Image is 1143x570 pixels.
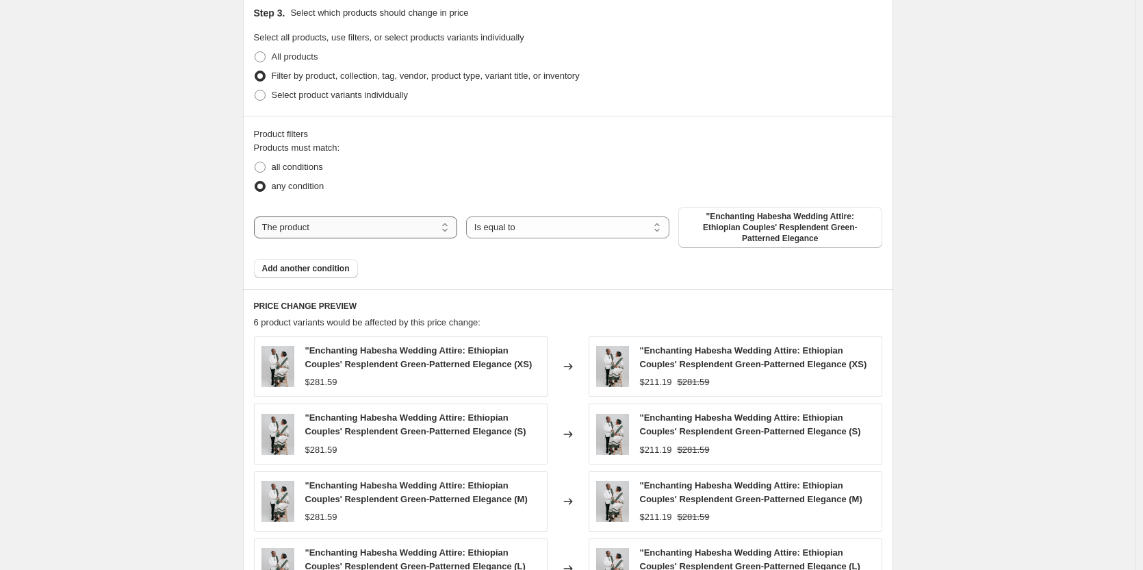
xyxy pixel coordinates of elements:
[640,480,862,504] span: "Enchanting Habesha Wedding Attire: Ethiopian Couples' Resplendent Green-Patterned Elegance (M)
[272,162,323,172] span: all conditions
[305,375,337,389] div: $281.59
[596,414,629,455] img: photo_2024-02-21_04-15-58-617272_80x.jpg
[254,301,882,312] h6: PRICE CHANGE PREVIEW
[678,443,710,457] strike: $281.59
[261,414,294,455] img: photo_2024-02-21_04-15-58-617272_80x.jpg
[640,345,867,369] span: "Enchanting Habesha Wedding Attire: Ethiopian Couples' Resplendent Green-Patterned Elegance (XS)
[640,443,672,457] div: $211.19
[272,51,318,62] span: All products
[640,412,861,436] span: "Enchanting Habesha Wedding Attire: Ethiopian Couples' Resplendent Green-Patterned Elegance (S)
[261,346,294,387] img: photo_2024-02-21_04-15-58-617272_80x.jpg
[272,71,580,81] span: Filter by product, collection, tag, vendor, product type, variant title, or inventory
[254,259,358,278] button: Add another condition
[305,480,528,504] span: "Enchanting Habesha Wedding Attire: Ethiopian Couples' Resplendent Green-Patterned Elegance (M)
[678,375,710,389] strike: $281.59
[262,263,350,274] span: Add another condition
[272,181,324,191] span: any condition
[596,481,629,522] img: photo_2024-02-21_04-15-58-617272_80x.jpg
[254,32,524,42] span: Select all products, use filters, or select products variants individually
[640,510,672,524] div: $211.19
[305,510,337,524] div: $281.59
[640,375,672,389] div: $211.19
[305,412,526,436] span: "Enchanting Habesha Wedding Attire: Ethiopian Couples' Resplendent Green-Patterned Elegance (S)
[254,6,285,20] h2: Step 3.
[678,510,710,524] strike: $281.59
[686,211,873,244] span: "Enchanting Habesha Wedding Attire: Ethiopian Couples' Resplendent Green-Patterned Elegance
[305,345,532,369] span: "Enchanting Habesha Wedding Attire: Ethiopian Couples' Resplendent Green-Patterned Elegance (XS)
[678,207,882,248] button: "Enchanting Habesha Wedding Attire: Ethiopian Couples' Resplendent Green-Patterned Elegance
[596,346,629,387] img: photo_2024-02-21_04-15-58-617272_80x.jpg
[254,142,340,153] span: Products must match:
[305,443,337,457] div: $281.59
[272,90,408,100] span: Select product variants individually
[254,317,480,327] span: 6 product variants would be affected by this price change:
[290,6,468,20] p: Select which products should change in price
[261,481,294,522] img: photo_2024-02-21_04-15-58-617272_80x.jpg
[254,127,882,141] div: Product filters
